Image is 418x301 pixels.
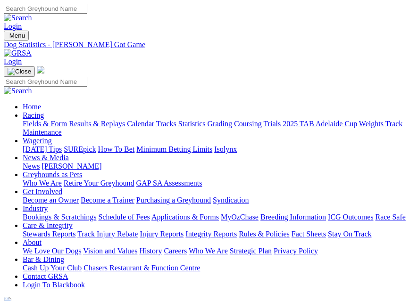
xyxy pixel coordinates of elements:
a: Wagering [23,137,52,145]
a: Minimum Betting Limits [136,145,212,153]
a: News & Media [23,154,69,162]
img: Search [4,87,32,95]
a: Integrity Reports [185,230,237,238]
a: Stewards Reports [23,230,75,238]
a: News [23,162,40,170]
a: About [23,238,42,246]
div: Greyhounds as Pets [23,179,414,187]
a: Results & Replays [69,120,125,128]
a: Breeding Information [260,213,326,221]
a: Fact Sheets [292,230,326,238]
a: Race Safe [375,213,405,221]
div: Bar & Dining [23,264,414,272]
a: Contact GRSA [23,272,68,280]
a: Care & Integrity [23,221,73,229]
a: Fields & Form [23,120,67,128]
a: Become a Trainer [81,196,134,204]
a: Weights [359,120,384,128]
a: Grading [208,120,232,128]
a: [DATE] Tips [23,145,62,153]
a: Purchasing a Greyhound [136,196,211,204]
a: Retire Your Greyhound [64,179,134,187]
a: Industry [23,204,48,212]
a: Greyhounds as Pets [23,171,82,179]
a: Statistics [178,120,206,128]
a: Injury Reports [140,230,184,238]
div: About [23,247,414,255]
input: Search [4,4,87,14]
div: Industry [23,213,414,221]
a: Calendar [127,120,154,128]
a: Login To Blackbook [23,281,85,289]
a: Who We Are [189,247,228,255]
img: GRSA [4,49,32,57]
a: ICG Outcomes [328,213,373,221]
a: GAP SA Assessments [136,179,202,187]
a: Become an Owner [23,196,79,204]
div: Wagering [23,145,414,154]
a: Get Involved [23,187,62,195]
a: Tracks [156,120,176,128]
a: Stay On Track [328,230,371,238]
a: Login [4,22,22,30]
a: [PERSON_NAME] [42,162,101,170]
a: Careers [164,247,187,255]
a: Chasers Restaurant & Function Centre [84,264,200,272]
a: 2025 TAB Adelaide Cup [283,120,357,128]
a: Login [4,57,22,65]
a: Home [23,103,41,111]
div: Get Involved [23,196,414,204]
a: Bar & Dining [23,255,64,263]
a: Coursing [234,120,262,128]
span: Menu [9,32,25,39]
a: Track Maintenance [23,120,402,136]
a: MyOzChase [221,213,259,221]
div: News & Media [23,162,414,171]
button: Toggle navigation [4,31,29,41]
a: Schedule of Fees [98,213,150,221]
a: Vision and Values [83,247,137,255]
a: Cash Up Your Club [23,264,82,272]
div: Care & Integrity [23,230,414,238]
img: Search [4,14,32,22]
button: Toggle navigation [4,66,35,77]
a: Rules & Policies [239,230,290,238]
a: Privacy Policy [274,247,318,255]
a: Isolynx [214,145,237,153]
a: We Love Our Dogs [23,247,81,255]
a: History [139,247,162,255]
a: Trials [263,120,281,128]
img: Close [8,68,31,75]
a: Strategic Plan [230,247,272,255]
div: Racing [23,120,414,137]
img: logo-grsa-white.png [37,66,44,73]
a: Racing [23,111,44,119]
input: Search [4,77,87,87]
a: Who We Are [23,179,62,187]
a: Syndication [213,196,249,204]
a: SUREpick [64,145,96,153]
a: How To Bet [98,145,135,153]
a: Track Injury Rebate [77,230,138,238]
a: Dog Statistics - [PERSON_NAME] Got Game [4,41,414,49]
a: Applications & Forms [151,213,219,221]
a: Bookings & Scratchings [23,213,96,221]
